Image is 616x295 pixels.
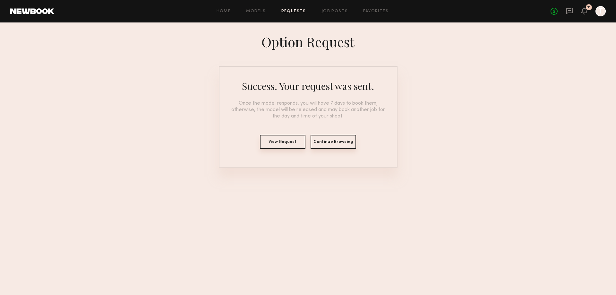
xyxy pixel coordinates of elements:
div: Success. Your request was sent. [242,80,374,92]
button: View Request [260,135,305,149]
a: Favorites [363,9,389,13]
a: Requests [281,9,306,13]
a: Job Posts [321,9,348,13]
div: 31 [587,6,591,9]
div: Once the model responds, you will have 7 days to book them, otherwise, the model will be released... [227,100,389,119]
a: T [595,6,606,16]
div: Option Request [261,33,355,51]
button: Continue Browsing [311,135,356,149]
a: Home [217,9,231,13]
a: Models [246,9,266,13]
